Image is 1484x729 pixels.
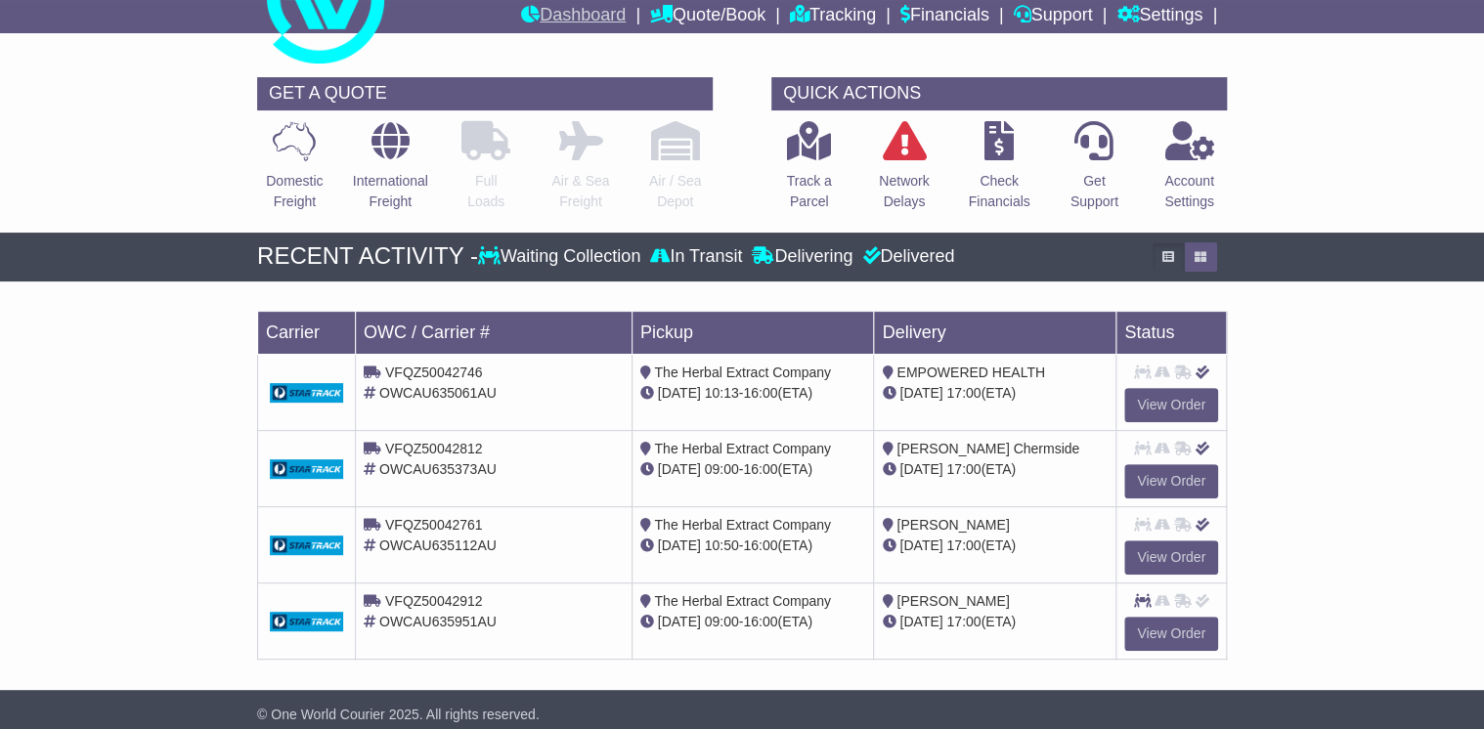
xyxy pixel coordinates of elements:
span: OWCAU635112AU [379,537,497,553]
div: In Transit [645,246,747,268]
td: Delivery [874,311,1116,354]
span: VFQZ50042761 [385,517,483,533]
span: VFQZ50042746 [385,364,483,380]
a: Track aParcel [786,120,833,223]
p: Track a Parcel [787,171,832,212]
a: GetSupport [1069,120,1119,223]
p: Domestic Freight [266,171,323,212]
a: DomesticFreight [265,120,324,223]
a: View Order [1124,464,1218,498]
a: AccountSettings [1163,120,1215,223]
span: [DATE] [658,385,701,401]
td: OWC / Carrier # [356,311,633,354]
span: 16:00 [743,461,777,477]
p: Full Loads [461,171,510,212]
div: - (ETA) [640,536,866,556]
span: OWCAU635951AU [379,614,497,629]
div: (ETA) [882,536,1108,556]
img: GetCarrierServiceDarkLogo [270,536,343,555]
span: [DATE] [658,537,701,553]
span: 09:00 [705,614,739,629]
span: 10:50 [705,537,739,553]
span: [DATE] [899,385,942,401]
td: Status [1116,311,1227,354]
span: OWCAU635373AU [379,461,497,477]
span: OWCAU635061AU [379,385,497,401]
span: [DATE] [899,461,942,477]
span: 17:00 [946,537,981,553]
p: Get Support [1070,171,1118,212]
img: GetCarrierServiceDarkLogo [270,612,343,631]
div: (ETA) [882,612,1108,632]
span: 16:00 [743,385,777,401]
span: [PERSON_NAME] Chermside [896,441,1079,456]
div: GET A QUOTE [257,77,713,110]
img: GetCarrierServiceDarkLogo [270,459,343,479]
div: Waiting Collection [478,246,645,268]
a: View Order [1124,388,1218,422]
span: 16:00 [743,537,777,553]
p: Check Financials [968,171,1029,212]
p: Network Delays [879,171,929,212]
div: (ETA) [882,383,1108,404]
p: Account Settings [1164,171,1214,212]
div: - (ETA) [640,612,866,632]
img: GetCarrierServiceDarkLogo [270,383,343,403]
span: [DATE] [899,537,942,553]
span: VFQZ50042812 [385,441,483,456]
div: Delivering [747,246,857,268]
div: FROM OUR SUPPORT [257,700,1227,728]
a: InternationalFreight [352,120,429,223]
span: VFQZ50042912 [385,593,483,609]
div: RECENT ACTIVITY - [257,242,478,271]
a: View Order [1124,617,1218,651]
div: - (ETA) [640,383,866,404]
div: (ETA) [882,459,1108,480]
span: [PERSON_NAME] [896,517,1009,533]
a: CheckFinancials [967,120,1030,223]
td: Pickup [632,311,874,354]
div: Delivered [857,246,954,268]
span: [PERSON_NAME] [896,593,1009,609]
span: 17:00 [946,614,981,629]
p: International Freight [353,171,428,212]
span: 16:00 [743,614,777,629]
span: 17:00 [946,461,981,477]
span: © One World Courier 2025. All rights reserved. [257,707,540,722]
a: View Order [1124,540,1218,575]
span: 10:13 [705,385,739,401]
span: The Herbal Extract Company [654,593,831,609]
span: [DATE] [658,461,701,477]
p: Air & Sea Freight [551,171,609,212]
span: 17:00 [946,385,981,401]
span: The Herbal Extract Company [654,441,831,456]
span: 09:00 [705,461,739,477]
div: - (ETA) [640,459,866,480]
span: The Herbal Extract Company [654,364,831,380]
p: Air / Sea Depot [649,171,702,212]
span: EMPOWERED HEALTH [896,364,1044,380]
td: Carrier [258,311,356,354]
span: The Herbal Extract Company [654,517,831,533]
a: NetworkDelays [878,120,930,223]
div: QUICK ACTIONS [771,77,1227,110]
span: [DATE] [658,614,701,629]
span: [DATE] [899,614,942,629]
